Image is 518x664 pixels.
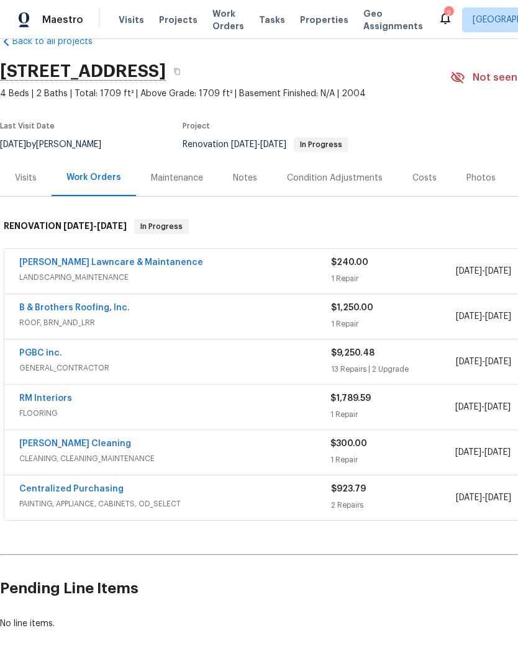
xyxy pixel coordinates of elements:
div: 1 Repair [331,318,456,330]
div: 1 Repair [331,272,456,285]
div: 1 Repair [330,454,455,466]
span: $1,250.00 [331,303,373,312]
span: Tasks [259,16,285,24]
span: Visits [119,14,144,26]
span: GENERAL_CONTRACTOR [19,362,331,374]
span: [DATE] [97,222,127,230]
span: LANDSCAPING_MAINTENANCE [19,271,331,284]
a: B & Brothers Roofing, Inc. [19,303,130,312]
span: $923.79 [331,485,366,493]
span: - [456,356,511,368]
span: [DATE] [260,140,286,149]
span: [DATE] [456,357,482,366]
span: $9,250.48 [331,349,375,357]
span: Properties [300,14,348,26]
span: [DATE] [484,403,511,411]
div: 13 Repairs | 2 Upgrade [331,363,456,375]
div: Visits [15,172,37,184]
span: - [231,140,286,149]
span: [DATE] [231,140,257,149]
div: 2 Repairs [331,499,456,511]
a: RM Interiors [19,394,72,403]
span: [DATE] [455,403,481,411]
span: In Progress [295,141,347,148]
span: [DATE] [456,493,482,502]
span: ROOF, BRN_AND_LRR [19,316,331,329]
span: Project [183,122,210,130]
span: Geo Assignments [363,7,423,32]
div: Condition Adjustments [287,172,383,184]
span: PAINTING, APPLIANCE, CABINETS, OD_SELECT [19,498,331,510]
span: FLOORING [19,407,330,419]
span: [DATE] [485,357,511,366]
span: - [456,310,511,323]
span: - [456,265,511,277]
div: Photos [466,172,496,184]
a: [PERSON_NAME] Cleaning [19,439,131,448]
div: Notes [233,172,257,184]
span: $240.00 [331,258,368,267]
span: - [63,222,127,230]
h6: RENOVATION [4,219,127,234]
span: [DATE] [485,493,511,502]
span: $300.00 [330,439,367,448]
span: $1,789.59 [330,394,371,403]
div: Costs [412,172,437,184]
span: - [455,446,511,459]
span: [DATE] [484,448,511,457]
span: [DATE] [455,448,481,457]
div: 2 [444,7,453,20]
div: Work Orders [66,171,121,184]
span: Work Orders [212,7,244,32]
span: - [456,491,511,504]
a: [PERSON_NAME] Lawncare & Maintanence [19,258,203,267]
span: [DATE] [63,222,93,230]
a: Centralized Purchasing [19,485,124,493]
span: CLEANING, CLEANING_MAINTENANCE [19,452,330,465]
span: [DATE] [456,312,482,321]
button: Copy Address [166,60,188,83]
span: [DATE] [485,267,511,276]
div: 1 Repair [330,408,455,421]
span: Maestro [42,14,83,26]
div: Maintenance [151,172,203,184]
a: PGBC inc. [19,349,62,357]
span: [DATE] [485,312,511,321]
span: Renovation [183,140,348,149]
span: Projects [159,14,198,26]
span: - [455,401,511,413]
span: In Progress [135,220,188,233]
span: [DATE] [456,267,482,276]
